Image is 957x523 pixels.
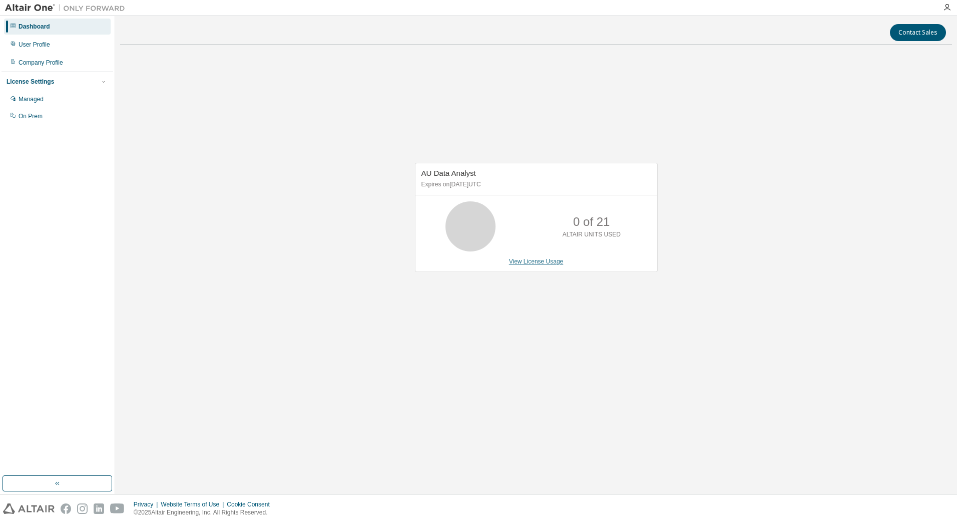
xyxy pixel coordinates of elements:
[77,503,88,514] img: instagram.svg
[227,500,275,508] div: Cookie Consent
[19,23,50,31] div: Dashboard
[5,3,130,13] img: Altair One
[19,95,44,103] div: Managed
[110,503,125,514] img: youtube.svg
[421,169,476,177] span: AU Data Analyst
[19,41,50,49] div: User Profile
[134,500,161,508] div: Privacy
[19,59,63,67] div: Company Profile
[7,78,54,86] div: License Settings
[573,213,610,230] p: 0 of 21
[421,180,649,189] p: Expires on [DATE] UTC
[61,503,71,514] img: facebook.svg
[3,503,55,514] img: altair_logo.svg
[19,112,43,120] div: On Prem
[563,230,621,239] p: ALTAIR UNITS USED
[161,500,227,508] div: Website Terms of Use
[890,24,946,41] button: Contact Sales
[509,258,564,265] a: View License Usage
[134,508,276,517] p: © 2025 Altair Engineering, Inc. All Rights Reserved.
[94,503,104,514] img: linkedin.svg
